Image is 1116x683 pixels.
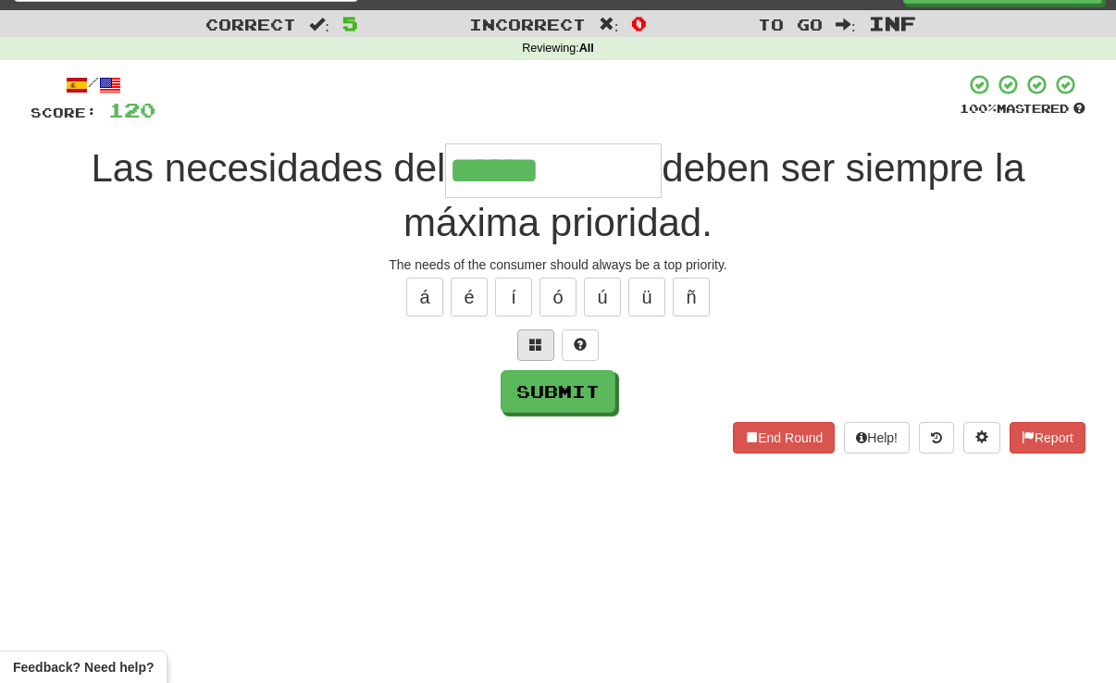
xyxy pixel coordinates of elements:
span: Inf [869,12,916,34]
span: 5 [342,12,358,34]
span: Incorrect [469,15,586,33]
button: ú [584,278,621,317]
button: Round history (alt+y) [919,422,954,453]
span: : [836,17,856,32]
button: End Round [733,422,835,453]
span: Score: [31,105,97,120]
span: deben ser siempre la máxima prioridad. [403,146,1024,244]
strong: All [579,42,594,55]
button: ñ [673,278,710,317]
div: / [31,73,155,96]
button: ó [539,278,577,317]
span: Correct [205,15,296,33]
span: : [599,17,619,32]
button: é [451,278,488,317]
div: The needs of the consumer should always be a top priority. [31,255,1085,274]
span: Las necesidades del [91,146,445,190]
span: Open feedback widget [13,658,154,677]
button: Switch sentence to multiple choice alt+p [517,329,554,361]
div: Mastered [960,101,1085,118]
button: Submit [501,370,615,413]
button: Help! [844,422,910,453]
button: í [495,278,532,317]
span: : [309,17,329,32]
span: 0 [631,12,647,34]
span: 120 [108,98,155,121]
span: To go [758,15,823,33]
button: ü [628,278,665,317]
button: Report [1010,422,1085,453]
button: á [406,278,443,317]
span: 100 % [960,101,997,116]
button: Single letter hint - you only get 1 per sentence and score half the points! alt+h [562,329,599,361]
